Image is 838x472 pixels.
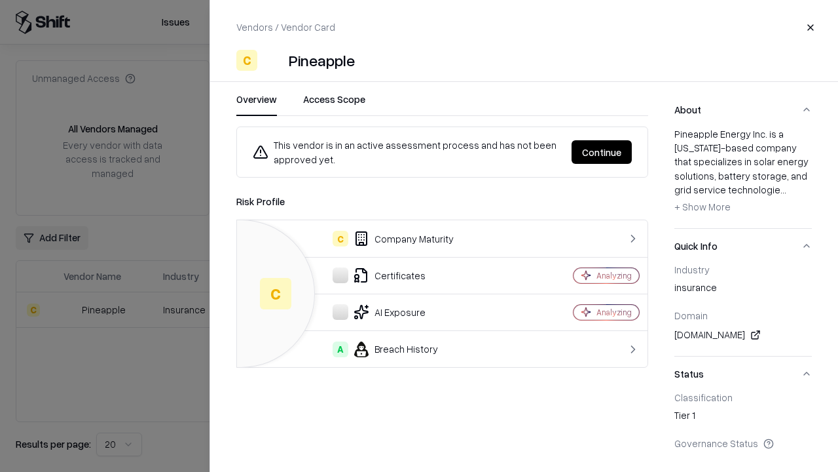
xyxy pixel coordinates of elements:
div: Domain [674,309,812,321]
div: Analyzing [596,307,632,318]
div: C [260,278,291,309]
div: [DOMAIN_NAME] [674,327,812,343]
span: + Show More [674,201,731,212]
button: About [674,92,812,127]
div: About [674,127,812,228]
div: Analyzing [596,270,632,281]
button: Status [674,357,812,391]
div: Pineapple Energy Inc. is a [US_STATE]-based company that specializes in solar energy solutions, b... [674,127,812,218]
div: Company Maturity [247,231,528,246]
div: Risk Profile [236,193,648,209]
div: Industry [674,264,812,275]
button: Continue [572,140,632,164]
p: Vendors / Vendor Card [236,20,335,34]
div: Pineapple [289,50,355,71]
button: + Show More [674,197,731,218]
div: Tier 1 [674,408,812,427]
button: Access Scope [303,92,365,116]
div: Breach History [247,342,528,357]
div: insurance [674,281,812,299]
div: AI Exposure [247,304,528,320]
div: Quick Info [674,264,812,356]
div: Certificates [247,267,528,283]
button: Quick Info [674,229,812,264]
div: Classification [674,391,812,403]
img: Pineapple [263,50,283,71]
div: A [333,342,348,357]
div: Governance Status [674,437,812,449]
div: C [236,50,257,71]
span: ... [780,184,786,195]
button: Overview [236,92,277,116]
div: C [333,231,348,246]
div: This vendor is in an active assessment process and has not been approved yet. [253,138,561,167]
